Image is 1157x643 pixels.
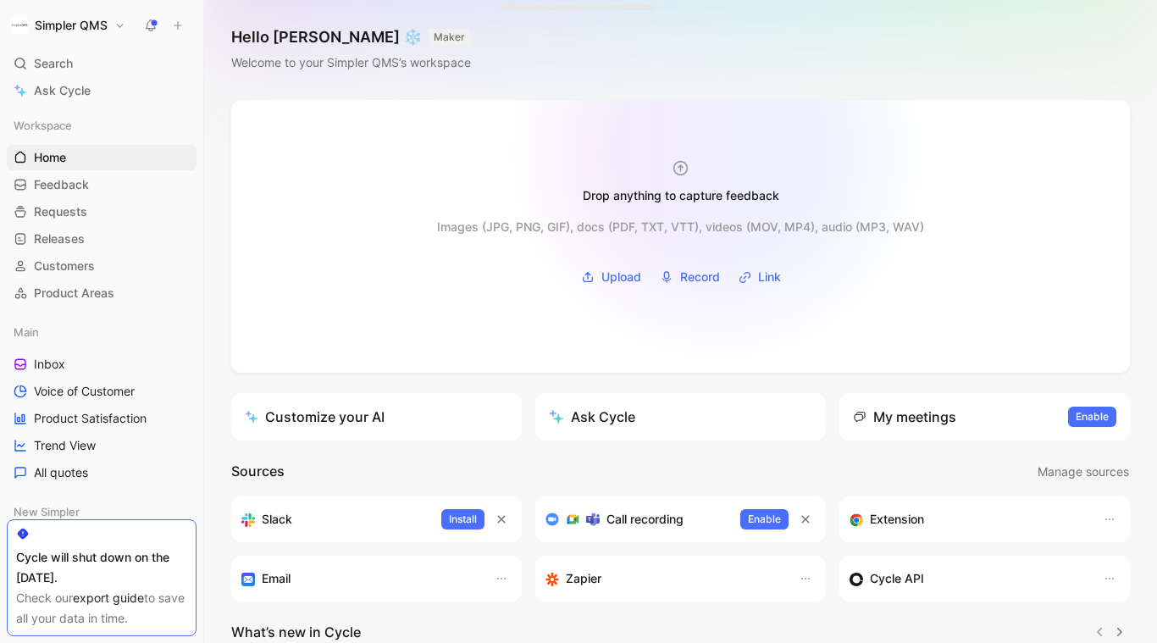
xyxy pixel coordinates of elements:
[7,78,197,103] a: Ask Cycle
[34,464,88,481] span: All quotes
[34,53,73,74] span: Search
[437,217,924,237] div: Images (JPG, PNG, GIF), docs (PDF, TXT, VTT), videos (MOV, MP4), audio (MP3, WAV)
[850,509,1086,529] div: Capture feedback from anywhere on the web
[231,622,361,642] h2: What’s new in Cycle
[1037,461,1130,483] button: Manage sources
[7,14,130,37] button: Simpler QMSSimpler QMS
[601,267,641,287] span: Upload
[34,80,91,101] span: Ask Cycle
[7,406,197,431] a: Product Satisfaction
[870,509,924,529] h3: Extension
[7,460,197,485] a: All quotes
[7,499,197,524] div: New Simpler
[535,393,826,441] button: Ask Cycle
[262,509,292,529] h3: Slack
[748,511,781,528] span: Enable
[231,27,471,47] h1: Hello [PERSON_NAME] ❄️
[758,267,781,287] span: Link
[549,407,635,427] div: Ask Cycle
[870,568,924,589] h3: Cycle API
[1076,408,1109,425] span: Enable
[7,226,197,252] a: Releases
[7,51,197,76] div: Search
[231,53,471,73] div: Welcome to your Simpler QMS’s workspace
[34,383,135,400] span: Voice of Customer
[441,509,484,529] button: Install
[853,407,956,427] div: My meetings
[34,203,87,220] span: Requests
[14,324,39,341] span: Main
[1038,462,1129,482] span: Manage sources
[245,407,385,427] div: Customize your AI
[34,285,114,302] span: Product Areas
[7,319,197,345] div: Main
[7,379,197,404] a: Voice of Customer
[34,410,147,427] span: Product Satisfaction
[35,18,108,33] h1: Simpler QMS
[7,172,197,197] a: Feedback
[7,433,197,458] a: Trend View
[429,29,470,46] button: MAKER
[16,547,187,588] div: Cycle will shut down on the [DATE].
[14,503,80,520] span: New Simpler
[231,393,522,441] a: Customize your AI
[241,568,478,589] div: Forward emails to your feedback inbox
[34,356,65,373] span: Inbox
[7,352,197,377] a: Inbox
[1068,407,1116,427] button: Enable
[231,461,285,483] h2: Sources
[7,145,197,170] a: Home
[241,509,428,529] div: Sync your customers, send feedback and get updates in Slack
[34,149,66,166] span: Home
[740,509,789,529] button: Enable
[654,264,726,290] button: Record
[606,509,684,529] h3: Call recording
[449,511,477,528] span: Install
[566,568,601,589] h3: Zapier
[16,588,187,629] div: Check our to save all your data in time.
[14,117,72,134] span: Workspace
[262,568,291,589] h3: Email
[545,568,782,589] div: Capture feedback from thousands of sources with Zapier (survey results, recordings, sheets, etc).
[850,568,1086,589] div: Sync customers & send feedback from custom sources. Get inspired by our favorite use case
[733,264,787,290] button: Link
[545,509,727,529] div: Record & transcribe meetings from Zoom, Meet & Teams.
[73,590,144,605] a: export guide
[34,437,96,454] span: Trend View
[7,319,197,485] div: MainInboxVoice of CustomerProduct SatisfactionTrend ViewAll quotes
[7,253,197,279] a: Customers
[34,230,85,247] span: Releases
[34,258,95,274] span: Customers
[34,176,89,193] span: Feedback
[583,186,779,206] div: Drop anything to capture feedback
[680,267,720,287] span: Record
[7,199,197,224] a: Requests
[11,17,28,34] img: Simpler QMS
[7,113,197,138] div: Workspace
[575,264,647,290] button: Upload
[7,280,197,306] a: Product Areas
